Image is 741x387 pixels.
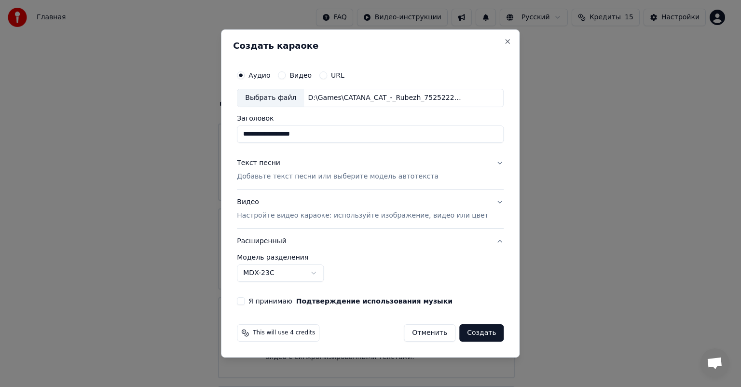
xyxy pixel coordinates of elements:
p: Добавьте текст песни или выберите модель автотекста [237,172,439,181]
button: Создать [459,324,504,342]
div: Текст песни [237,158,280,168]
button: ВидеоНастройте видео караоке: используйте изображение, видео или цвет [237,190,504,228]
label: Модель разделения [237,254,504,261]
label: Заголовок [237,115,504,122]
span: This will use 4 credits [253,329,315,337]
button: Расширенный [237,229,504,254]
div: D:\Games\CATANA_CAT_-_Rubezh_75252229.mp3 [304,93,468,103]
div: Расширенный [237,254,504,290]
label: Я принимаю [248,298,453,304]
p: Настройте видео караоке: используйте изображение, видео или цвет [237,211,488,221]
label: Видео [289,72,312,79]
h2: Создать караоке [233,41,508,50]
button: Текст песниДобавьте текст песни или выберите модель автотекста [237,151,504,189]
label: Аудио [248,72,270,79]
button: Я принимаю [296,298,453,304]
div: Видео [237,197,488,221]
label: URL [331,72,344,79]
button: Отменить [404,324,455,342]
div: Выбрать файл [237,89,304,107]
